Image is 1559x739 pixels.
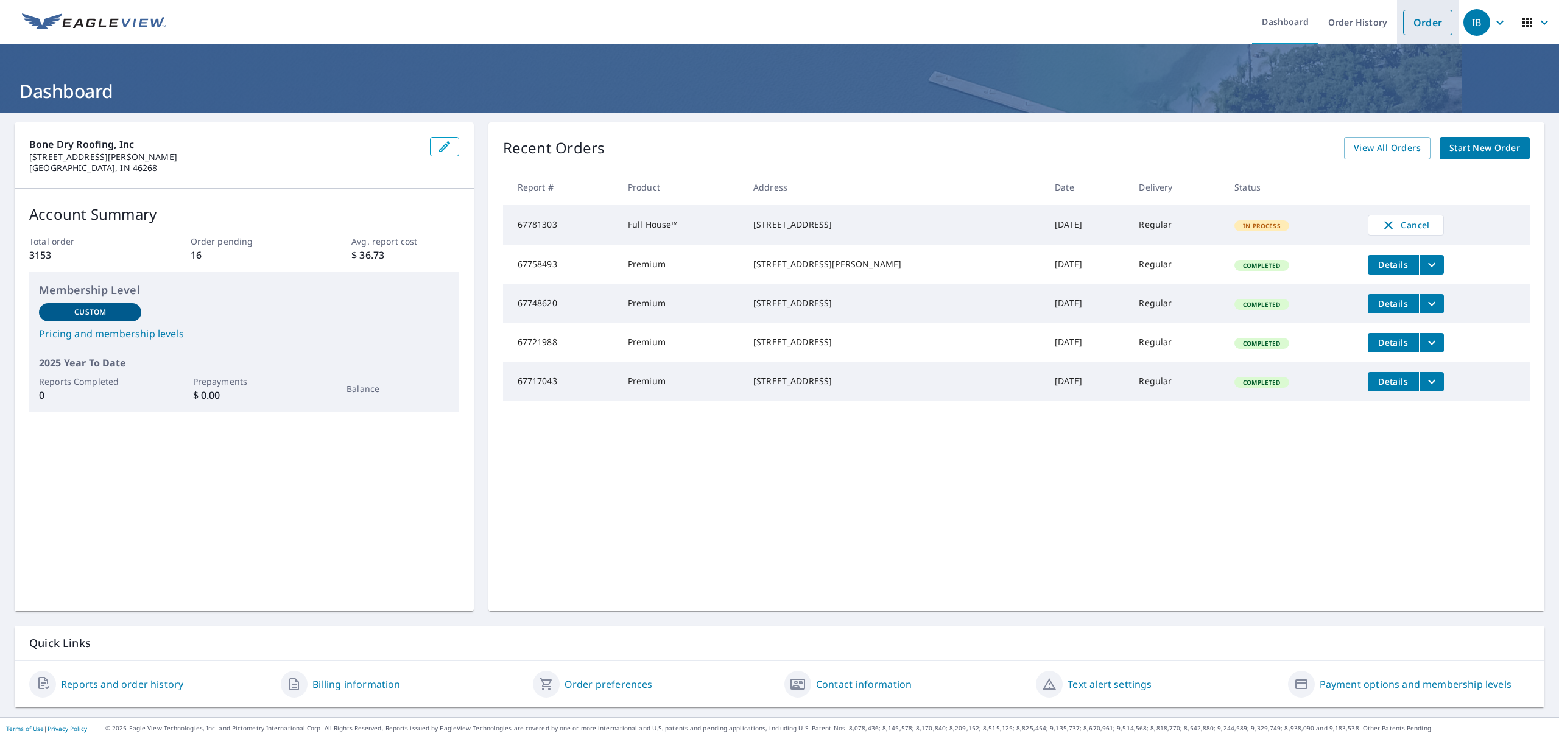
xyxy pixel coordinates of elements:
th: Date [1045,169,1129,205]
div: [STREET_ADDRESS] [753,375,1035,387]
img: EV Logo [22,13,166,32]
p: 2025 Year To Date [39,355,449,370]
td: Premium [618,362,744,401]
td: Premium [618,245,744,284]
div: [STREET_ADDRESS] [753,297,1035,309]
p: Order pending [191,235,298,248]
td: Regular [1129,362,1225,401]
span: Details [1375,376,1412,387]
p: Account Summary [29,203,459,225]
th: Product [618,169,744,205]
span: Details [1375,337,1412,348]
p: Membership Level [39,282,449,298]
th: Address [744,169,1045,205]
td: Regular [1129,245,1225,284]
td: [DATE] [1045,245,1129,284]
span: Start New Order [1449,141,1520,156]
p: © 2025 Eagle View Technologies, Inc. and Pictometry International Corp. All Rights Reserved. Repo... [105,724,1553,733]
th: Status [1225,169,1357,205]
p: [STREET_ADDRESS][PERSON_NAME] [29,152,420,163]
button: detailsBtn-67748620 [1368,294,1419,313]
p: Custom [74,307,106,318]
p: 16 [191,248,298,262]
button: filesDropdownBtn-67758493 [1419,255,1444,275]
td: [DATE] [1045,284,1129,323]
p: Total order [29,235,136,248]
td: Full House™ [618,205,744,245]
p: Avg. report cost [351,235,459,248]
p: Quick Links [29,636,1530,651]
p: Bone Dry Roofing, Inc [29,137,420,152]
span: Completed [1236,261,1287,270]
span: Completed [1236,378,1287,387]
th: Report # [503,169,618,205]
td: 67781303 [503,205,618,245]
p: [GEOGRAPHIC_DATA], IN 46268 [29,163,420,173]
p: 0 [39,388,141,402]
td: Regular [1129,205,1225,245]
td: 67758493 [503,245,618,284]
a: View All Orders [1344,137,1431,159]
a: Start New Order [1440,137,1530,159]
a: Reports and order history [61,677,183,692]
button: detailsBtn-67758493 [1368,255,1419,275]
div: [STREET_ADDRESS][PERSON_NAME] [753,258,1035,270]
p: | [6,725,87,732]
p: Recent Orders [503,137,605,159]
td: Regular [1129,323,1225,362]
div: [STREET_ADDRESS] [753,219,1035,231]
div: IB [1463,9,1490,36]
a: Contact information [816,677,912,692]
a: Terms of Use [6,724,44,733]
span: Cancel [1381,218,1431,233]
td: 67721988 [503,323,618,362]
span: Details [1375,259,1412,270]
p: Reports Completed [39,375,141,388]
h1: Dashboard [15,79,1544,103]
td: Regular [1129,284,1225,323]
a: Order [1403,10,1452,35]
td: [DATE] [1045,205,1129,245]
td: 67717043 [503,362,618,401]
button: detailsBtn-67717043 [1368,372,1419,391]
p: 3153 [29,248,136,262]
button: detailsBtn-67721988 [1368,333,1419,352]
button: Cancel [1368,215,1444,236]
span: Completed [1236,300,1287,309]
button: filesDropdownBtn-67717043 [1419,372,1444,391]
th: Delivery [1129,169,1225,205]
td: Premium [618,323,744,362]
div: [STREET_ADDRESS] [753,336,1035,348]
p: $ 0.00 [193,388,295,402]
a: Privacy Policy [48,724,87,733]
button: filesDropdownBtn-67748620 [1419,294,1444,313]
span: In Process [1236,222,1288,230]
td: [DATE] [1045,362,1129,401]
button: filesDropdownBtn-67721988 [1419,333,1444,352]
a: Payment options and membership levels [1320,677,1511,692]
span: Completed [1236,339,1287,348]
a: Billing information [312,677,400,692]
td: [DATE] [1045,323,1129,362]
p: $ 36.73 [351,248,459,262]
p: Balance [347,382,449,395]
td: 67748620 [503,284,618,323]
a: Pricing and membership levels [39,326,449,341]
a: Order preferences [565,677,653,692]
a: Text alert settings [1068,677,1152,692]
p: Prepayments [193,375,295,388]
span: View All Orders [1354,141,1421,156]
span: Details [1375,298,1412,309]
td: Premium [618,284,744,323]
